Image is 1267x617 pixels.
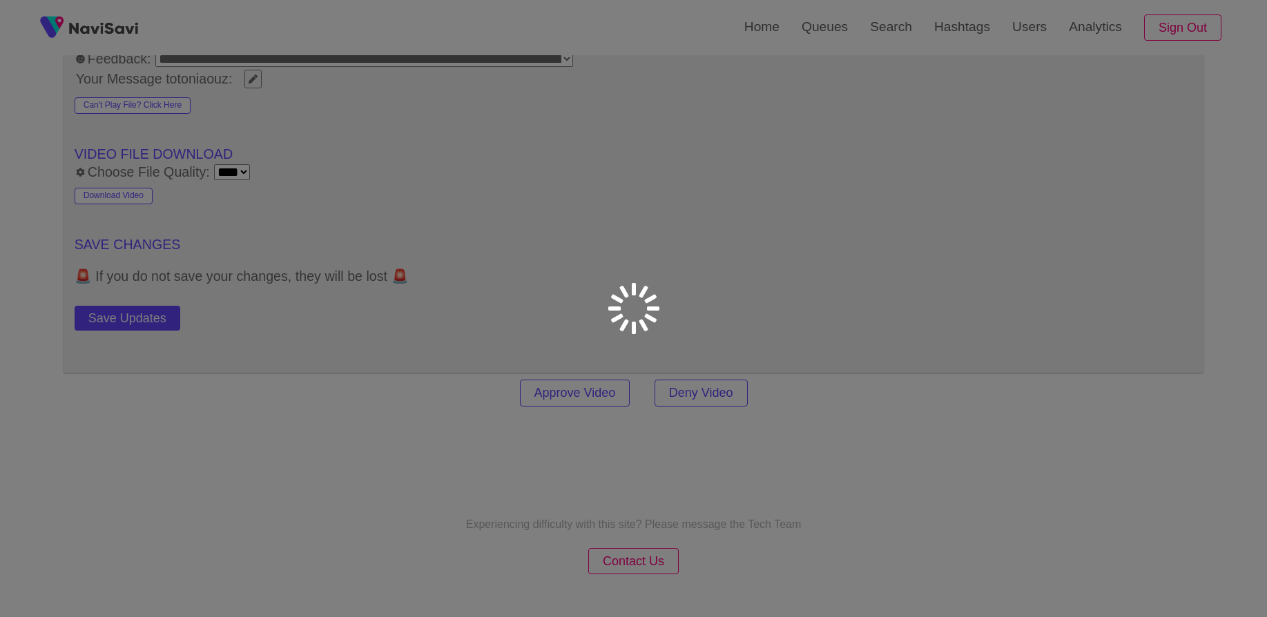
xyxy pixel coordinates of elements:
button: Sign Out [1144,14,1221,41]
a: Contact Us [588,556,679,567]
img: fireSpot [69,21,138,35]
p: Experiencing difficulty with this site? Please message the Tech Team [466,518,802,531]
button: Contact Us [588,548,679,575]
img: fireSpot [35,10,69,45]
